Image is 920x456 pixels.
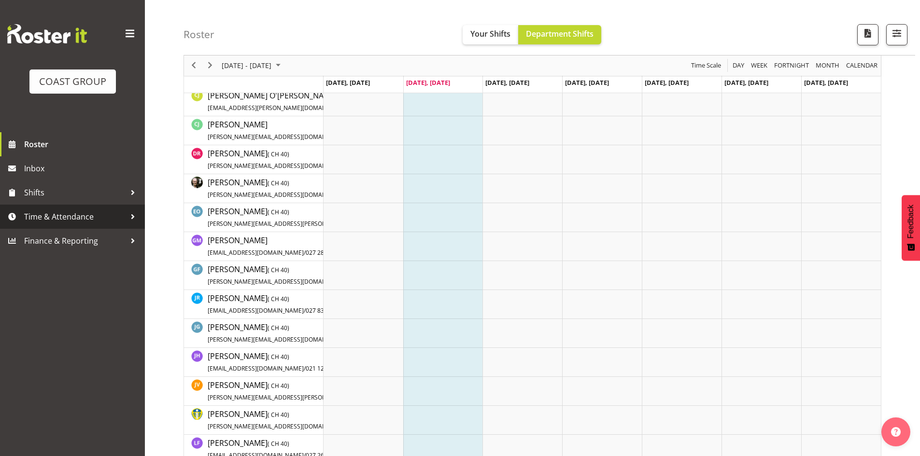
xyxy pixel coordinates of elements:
[184,348,324,377] td: Jeremy Hogan resource
[208,119,388,141] span: [PERSON_NAME]
[208,393,395,401] span: [PERSON_NAME][EMAIL_ADDRESS][PERSON_NAME][DOMAIN_NAME]
[204,60,217,72] button: Next
[184,29,214,40] h4: Roster
[208,321,384,345] a: [PERSON_NAME](CH 40)[PERSON_NAME][EMAIL_ADDRESS][DOMAIN_NAME]
[326,78,370,87] span: [DATE], [DATE]
[184,87,324,116] td: Callum Jack O'Leary Scott resource
[208,422,349,430] span: [PERSON_NAME][EMAIL_ADDRESS][DOMAIN_NAME]
[184,319,324,348] td: Jason Garvey resource
[208,90,388,112] span: [PERSON_NAME] O'[PERSON_NAME]
[208,177,384,200] a: [PERSON_NAME](CH 40)[PERSON_NAME][EMAIL_ADDRESS][DOMAIN_NAME]
[304,249,306,257] span: /
[845,60,879,72] button: Month
[208,306,304,315] span: [EMAIL_ADDRESS][DOMAIN_NAME]
[268,440,289,448] span: ( CH 40)
[886,24,907,45] button: Filter Shifts
[306,249,342,257] span: 027 280 0243
[470,28,510,39] span: Your Shifts
[565,78,609,87] span: [DATE], [DATE]
[268,382,289,390] span: ( CH 40)
[208,293,342,315] span: [PERSON_NAME]
[221,60,272,72] span: [DATE] - [DATE]
[773,60,810,72] span: Fortnight
[208,292,342,316] a: [PERSON_NAME](CH 40)[EMAIL_ADDRESS][DOMAIN_NAME]/027 838 2715
[24,209,126,224] span: Time & Attendance
[845,60,878,72] span: calendar
[208,408,384,431] a: [PERSON_NAME](CH 40)[PERSON_NAME][EMAIL_ADDRESS][DOMAIN_NAME]
[184,261,324,290] td: Gareth French resource
[208,191,349,199] span: [PERSON_NAME][EMAIL_ADDRESS][DOMAIN_NAME]
[208,264,384,286] span: [PERSON_NAME]
[208,177,384,199] span: [PERSON_NAME]
[463,25,518,44] button: Your Shifts
[724,78,768,87] span: [DATE], [DATE]
[268,295,289,303] span: ( CH 40)
[306,306,342,315] span: 027 838 2715
[24,185,126,200] span: Shifts
[750,60,769,72] button: Timeline Week
[202,55,218,76] div: next period
[185,55,202,76] div: previous period
[24,161,140,176] span: Inbox
[268,150,289,158] span: ( CH 40)
[39,74,106,89] div: COAST GROUP
[208,379,433,402] a: [PERSON_NAME](CH 40)[PERSON_NAME][EMAIL_ADDRESS][PERSON_NAME][DOMAIN_NAME]
[208,90,388,113] a: [PERSON_NAME] O'[PERSON_NAME][EMAIL_ADDRESS][PERSON_NAME][DOMAIN_NAME]
[804,78,848,87] span: [DATE], [DATE]
[208,364,304,373] span: [EMAIL_ADDRESS][DOMAIN_NAME]
[184,377,324,406] td: Jorgelina Villar resource
[906,205,915,238] span: Feedback
[208,235,342,257] span: [PERSON_NAME]
[815,60,840,72] span: Month
[902,195,920,261] button: Feedback - Show survey
[857,24,878,45] button: Download a PDF of the roster according to the set date range.
[750,60,768,72] span: Week
[485,78,529,87] span: [DATE], [DATE]
[208,220,395,228] span: [PERSON_NAME][EMAIL_ADDRESS][PERSON_NAME][DOMAIN_NAME]
[208,133,349,141] span: [PERSON_NAME][EMAIL_ADDRESS][DOMAIN_NAME]
[208,409,384,431] span: [PERSON_NAME]
[208,351,342,373] span: [PERSON_NAME]
[184,145,324,174] td: Dave Rimmer resource
[208,277,349,286] span: [PERSON_NAME][EMAIL_ADDRESS][DOMAIN_NAME]
[184,232,324,261] td: Gabrielle Mckay resource
[518,25,601,44] button: Department Shifts
[268,411,289,419] span: ( CH 40)
[184,406,324,435] td: Kelly Butterill resource
[304,306,306,315] span: /
[268,208,289,216] span: ( CH 40)
[526,28,594,39] span: Department Shifts
[690,60,723,72] button: Time Scale
[220,60,285,72] button: October 2025
[208,249,304,257] span: [EMAIL_ADDRESS][DOMAIN_NAME]
[268,353,289,361] span: ( CH 40)
[208,206,433,229] a: [PERSON_NAME](CH 40)[PERSON_NAME][EMAIL_ADDRESS][PERSON_NAME][DOMAIN_NAME]
[208,350,342,373] a: [PERSON_NAME](CH 40)[EMAIL_ADDRESS][DOMAIN_NAME]/021 124 5020
[304,364,306,373] span: /
[268,266,289,274] span: ( CH 40)
[690,60,722,72] span: Time Scale
[732,60,745,72] span: Day
[645,78,689,87] span: [DATE], [DATE]
[187,60,200,72] button: Previous
[24,137,140,152] span: Roster
[208,235,342,258] a: [PERSON_NAME][EMAIL_ADDRESS][DOMAIN_NAME]/027 280 0243
[208,148,384,170] span: [PERSON_NAME]
[306,364,342,373] span: 021 124 5020
[184,116,324,145] td: Craig Jenkins resource
[184,174,324,203] td: Dayle Eathorne resource
[268,324,289,332] span: ( CH 40)
[406,78,450,87] span: [DATE], [DATE]
[208,335,349,344] span: [PERSON_NAME][EMAIL_ADDRESS][DOMAIN_NAME]
[208,104,349,112] span: [EMAIL_ADDRESS][PERSON_NAME][DOMAIN_NAME]
[208,380,433,402] span: [PERSON_NAME]
[184,203,324,232] td: Ed Odum resource
[731,60,746,72] button: Timeline Day
[208,206,433,228] span: [PERSON_NAME]
[208,263,384,287] a: [PERSON_NAME](CH 40)[PERSON_NAME][EMAIL_ADDRESS][DOMAIN_NAME]
[814,60,841,72] button: Timeline Month
[218,55,286,76] div: October 06 - 12, 2025
[208,119,388,142] a: [PERSON_NAME][PERSON_NAME][EMAIL_ADDRESS][DOMAIN_NAME]
[268,179,289,187] span: ( CH 40)
[208,148,384,171] a: [PERSON_NAME](CH 40)[PERSON_NAME][EMAIL_ADDRESS][DOMAIN_NAME]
